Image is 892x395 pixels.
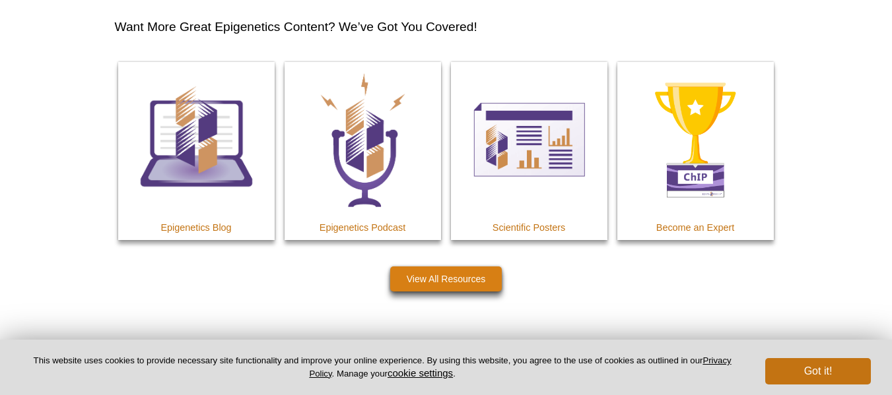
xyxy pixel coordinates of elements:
h4: Epigenetics Blog [118,222,275,233]
img: Scientific Posters [451,62,607,218]
a: View All Resources [390,266,502,291]
a: Become an Expert [617,62,774,240]
h2: Want More Great Epigenetics Content? We’ve Got You Covered! [115,18,778,36]
button: cookie settings [388,367,453,379]
h4: Become an Expert [617,222,774,233]
img: Epigenetics Podcast [285,62,441,218]
h4: Scientific Posters [451,222,607,233]
h4: Epigenetics Podcast [285,222,441,233]
img: Epigenetics Blog [118,62,275,218]
a: Epigenetics Blog [118,62,275,240]
a: Epigenetics Podcast [285,62,441,240]
a: Privacy Policy [309,355,731,378]
p: This website uses cookies to provide necessary site functionality and improve your online experie... [21,355,743,380]
button: Got it! [765,358,871,384]
a: Scientific Posters [451,62,607,240]
img: Becomes a ChIP Assay Expert [617,62,774,218]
